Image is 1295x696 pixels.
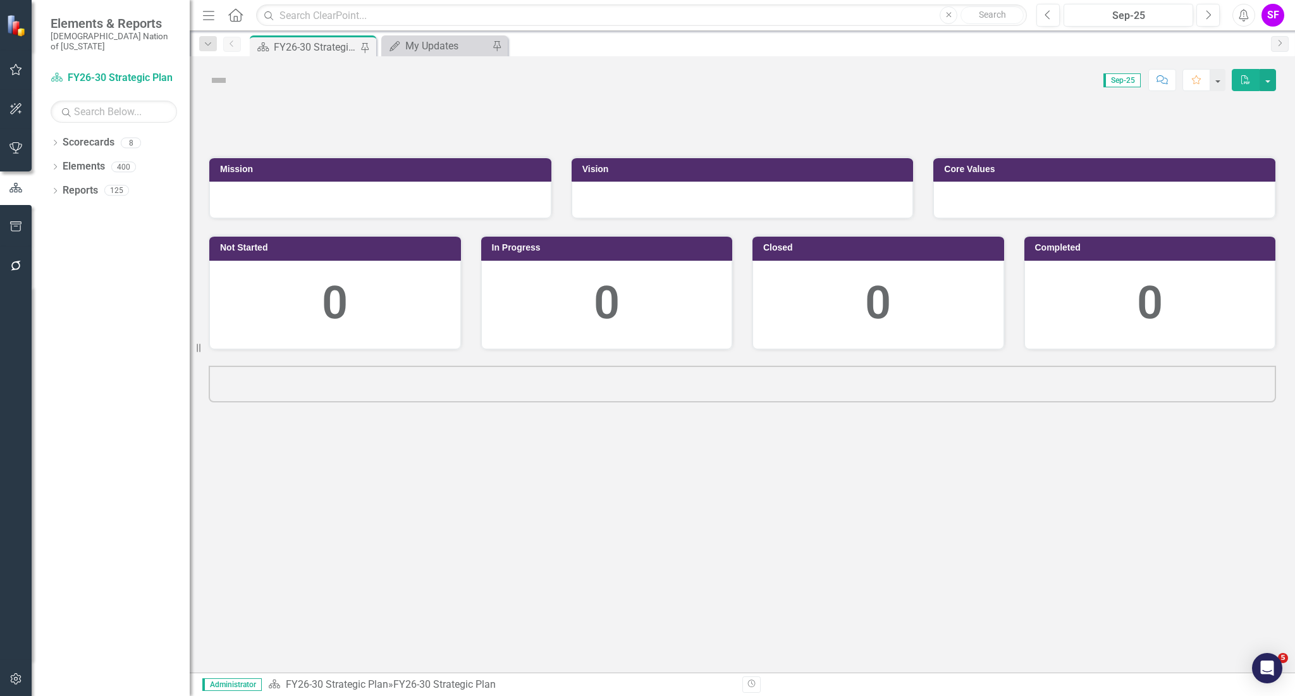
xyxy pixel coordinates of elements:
span: Elements & Reports [51,16,177,31]
div: FY26-30 Strategic Plan [393,678,496,690]
h3: Closed [763,243,998,252]
div: 0 [766,271,991,336]
span: 5 [1278,653,1288,663]
button: SF [1261,4,1284,27]
div: 400 [111,161,136,172]
div: 125 [104,185,129,196]
div: 0 [1038,271,1263,336]
span: Search [979,9,1006,20]
a: FY26-30 Strategic Plan [286,678,388,690]
small: [DEMOGRAPHIC_DATA] Nation of [US_STATE] [51,31,177,52]
h3: Core Values [944,165,1269,174]
div: 0 [223,271,448,336]
div: Sep-25 [1068,8,1189,23]
a: FY26-30 Strategic Plan [51,71,177,85]
div: Open Intercom Messenger [1252,653,1282,683]
a: Scorecards [63,135,114,150]
button: Search [961,6,1024,24]
span: Sep-25 [1103,73,1141,87]
div: » [268,678,733,692]
div: 8 [121,137,141,148]
input: Search ClearPoint... [256,4,1027,27]
h3: In Progress [492,243,727,252]
div: My Updates [405,38,489,54]
h3: Completed [1035,243,1270,252]
a: Reports [63,183,98,198]
a: My Updates [384,38,489,54]
button: Sep-25 [1064,4,1193,27]
img: ClearPoint Strategy [6,14,28,36]
input: Search Below... [51,101,177,123]
img: Not Defined [209,70,229,90]
h3: Vision [582,165,907,174]
h3: Mission [220,165,545,174]
span: Administrator [202,678,262,691]
div: FY26-30 Strategic Plan [274,39,357,55]
a: Elements [63,159,105,174]
div: 0 [494,271,720,336]
h3: Not Started [220,243,455,252]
